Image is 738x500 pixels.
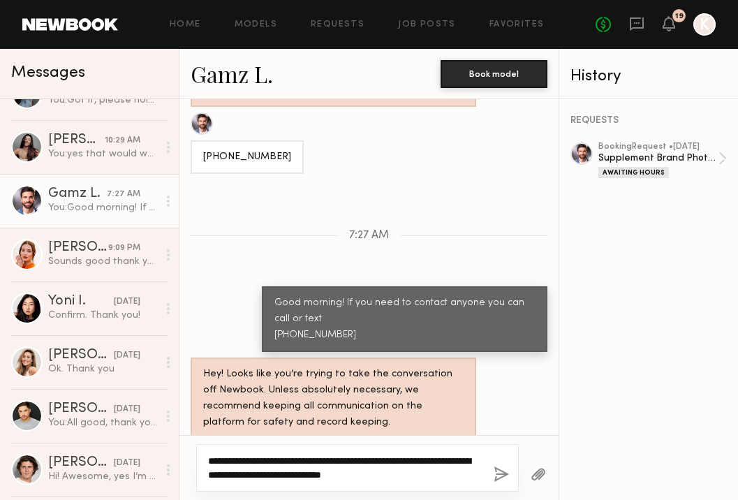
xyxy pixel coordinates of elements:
div: [PERSON_NAME] [48,456,114,470]
a: Gamz L. [191,59,273,89]
div: [PERSON_NAME] [48,402,114,416]
div: 10:29 AM [105,134,140,147]
a: Models [235,20,277,29]
div: [PERSON_NAME] [48,133,105,147]
div: 9:09 PM [108,242,140,255]
a: bookingRequest •[DATE]Supplement Brand Photoshoot - [GEOGRAPHIC_DATA]Awaiting Hours [598,142,727,178]
div: Gamz L. [48,187,107,201]
div: Confirm. Thank you! [48,309,158,322]
div: 19 [675,13,684,20]
div: [DATE] [114,349,140,362]
div: You: yes that would work, we're pushing for some answers [DATE] so I'll keep you updates [48,147,158,161]
div: You: Good morning! If you need to contact anyone you can call or text [PHONE_NUMBER] [48,201,158,214]
div: Hi! Awesome, yes I’m still available those dates and can hold them. Thank you! [48,470,158,483]
div: [PHONE_NUMBER] [203,149,291,166]
div: Awaiting Hours [598,167,669,178]
span: Messages [11,65,85,81]
span: 7:27 AM [349,230,389,242]
a: Requests [311,20,364,29]
div: [DATE] [114,457,140,470]
div: You: All good, thank you! [48,416,158,429]
div: Ok. Thank you [48,362,158,376]
a: Book model [441,67,547,79]
div: booking Request • [DATE] [598,142,718,152]
div: [PERSON_NAME] [48,348,114,362]
div: Supplement Brand Photoshoot - [GEOGRAPHIC_DATA] [598,152,718,165]
a: Favorites [489,20,545,29]
div: History [570,68,727,84]
div: [PERSON_NAME] [48,241,108,255]
div: Good morning! If you need to contact anyone you can call or text [PHONE_NUMBER] [274,295,535,344]
div: 7:27 AM [107,188,140,201]
div: [DATE] [114,403,140,416]
div: Sounds good thank you! [48,255,158,268]
a: Home [170,20,201,29]
a: K [693,13,716,36]
div: [DATE] [114,295,140,309]
a: Job Posts [398,20,456,29]
button: Book model [441,60,547,88]
div: You: Got it, please hold the 22nd and we'll let you know casting updates asap. [48,94,158,107]
div: Yoni I. [48,295,114,309]
div: Hey! Looks like you’re trying to take the conversation off Newbook. Unless absolutely necessary, ... [203,367,464,431]
div: REQUESTS [570,116,727,126]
